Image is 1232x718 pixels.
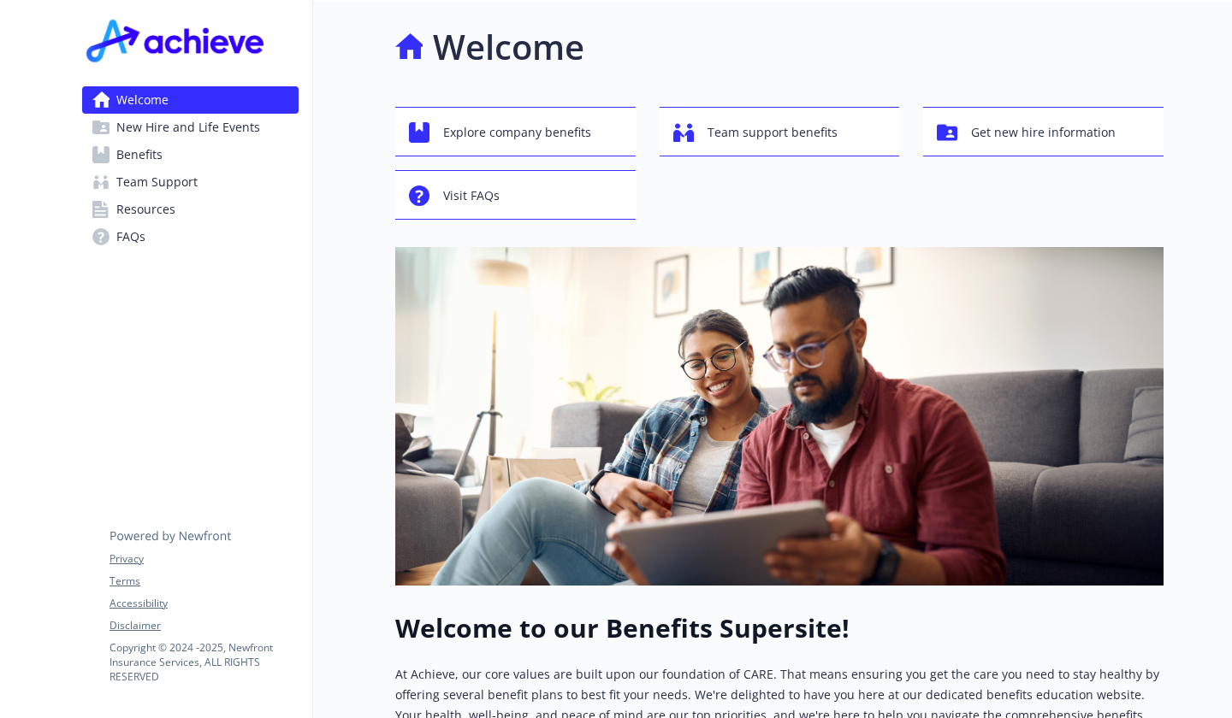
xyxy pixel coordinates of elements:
span: Get new hire information [971,116,1116,149]
span: Team Support [116,168,198,196]
a: Accessibility [110,596,298,611]
a: FAQs [82,223,299,250]
a: Privacy [110,551,298,567]
a: Welcome [82,86,299,114]
button: Team support benefits [660,107,900,156]
img: overview page banner [395,247,1164,586]
p: Copyright © 2024 - 2025 , Newfront Insurance Services, ALL RIGHTS RESERVED [110,640,298,684]
span: Welcome [116,86,169,114]
button: Get new hire information [923,107,1164,156]
span: Explore company benefits [443,116,591,149]
a: Disclaimer [110,618,298,633]
span: Visit FAQs [443,179,500,212]
a: Resources [82,196,299,223]
a: Benefits [82,141,299,168]
span: New Hire and Life Events [116,114,260,141]
a: Team Support [82,168,299,196]
a: New Hire and Life Events [82,114,299,141]
span: Benefits [116,141,163,168]
button: Explore company benefits [395,107,636,156]
span: Resources [116,196,175,223]
a: Terms [110,574,298,589]
span: Team support benefits [708,116,838,149]
button: Visit FAQs [395,170,636,220]
h1: Welcome [433,21,584,73]
h1: Welcome to our Benefits Supersite! [395,613,1164,644]
span: FAQs [116,223,145,250]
